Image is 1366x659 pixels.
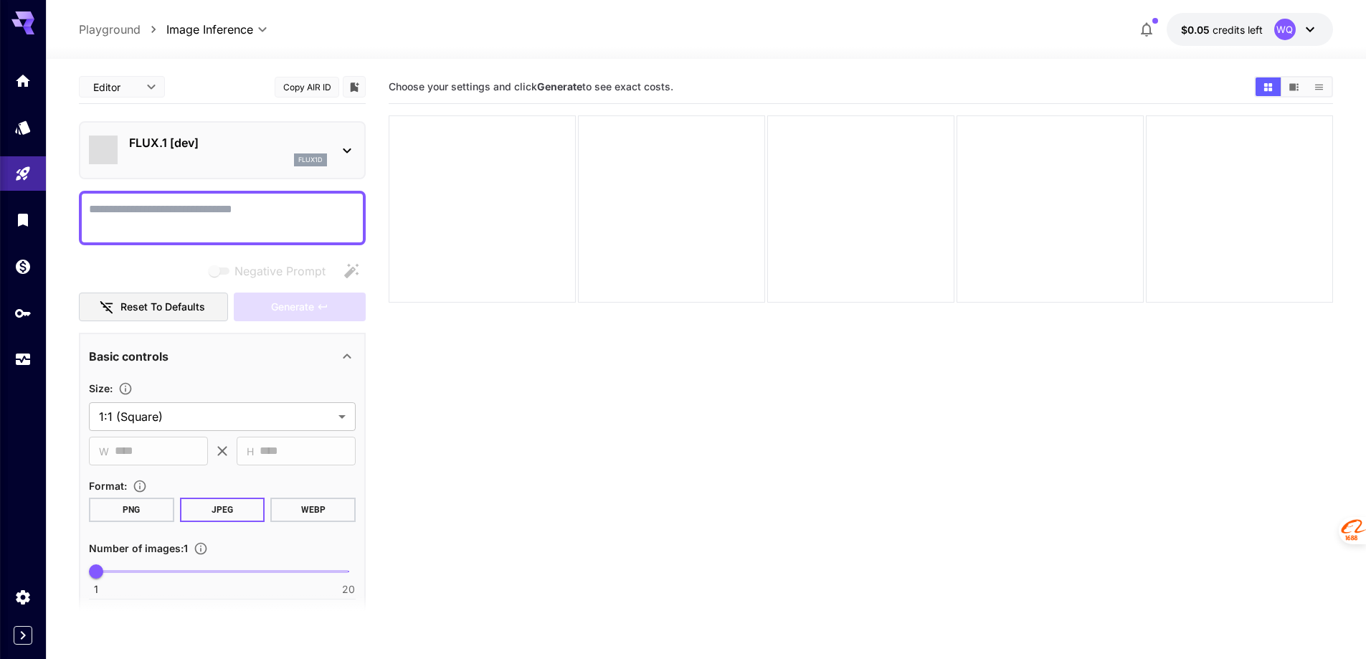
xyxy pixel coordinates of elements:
[206,262,337,280] span: Negative prompts are not compatible with the selected model.
[1306,77,1332,96] button: Show media in list view
[14,626,32,645] button: Expand sidebar
[166,21,253,38] span: Image Inference
[348,78,361,95] button: Add to library
[79,21,166,38] nav: breadcrumb
[270,498,356,522] button: WEBP
[14,351,32,369] div: Usage
[14,115,32,133] div: Models
[1256,77,1281,96] button: Show media in grid view
[1281,77,1306,96] button: Show media in video view
[389,80,673,93] span: Choose your settings and click to see exact costs.
[234,262,326,280] span: Negative Prompt
[1181,24,1213,36] span: $0.05
[180,498,265,522] button: JPEG
[93,80,138,95] span: Editor
[1254,76,1333,98] div: Show media in grid viewShow media in video viewShow media in list view
[275,77,339,98] button: Copy AIR ID
[1213,24,1263,36] span: credits left
[89,498,174,522] button: PNG
[1181,22,1263,37] div: $0.05
[14,72,32,90] div: Home
[89,128,356,172] div: FLUX.1 [dev]flux1d
[342,582,355,597] span: 20
[79,293,228,322] button: Reset to defaults
[1167,13,1333,46] button: $0.05WQ
[537,80,582,93] b: Generate
[298,155,323,165] p: flux1d
[129,134,327,151] p: FLUX.1 [dev]
[14,211,32,229] div: Library
[188,541,214,556] button: Specify how many images to generate in a single request. Each image generation will be charged se...
[113,381,138,396] button: Adjust the dimensions of the generated image by specifying its width and height in pixels, or sel...
[247,443,254,460] span: H
[14,165,32,183] div: Playground
[79,21,141,38] a: Playground
[99,443,109,460] span: W
[1274,19,1296,40] div: WQ
[94,582,98,597] span: 1
[89,339,356,374] div: Basic controls
[14,257,32,275] div: Wallet
[127,479,153,493] button: Choose the file format for the output image.
[89,480,127,492] span: Format :
[89,348,169,365] p: Basic controls
[14,304,32,322] div: API Keys
[89,542,188,554] span: Number of images : 1
[89,382,113,394] span: Size :
[14,588,32,606] div: Settings
[99,408,333,425] span: 1:1 (Square)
